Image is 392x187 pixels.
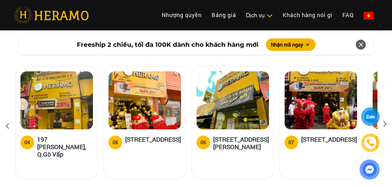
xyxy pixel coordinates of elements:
[125,136,181,148] h5: [STREET_ADDRESS]
[77,40,258,49] span: Freeship 2 chiều, tối đa 100K dành cho khách hàng mới
[108,71,181,129] img: heramo-179b-duong-3-thang-2-phuong-11-quan-10
[337,8,359,22] a: FAQ
[200,139,206,146] div: 06
[363,12,373,20] img: vn-flag.png
[266,13,273,19] img: subToggleIcon
[112,139,118,146] div: 05
[367,139,374,146] img: phone-icon
[14,7,89,23] img: heramo-logo.png
[301,136,357,148] h5: [STREET_ADDRESS]
[284,71,357,129] img: heramo-15a-duong-so-2-phuong-an-khanh-thu-duc
[20,71,93,129] img: heramo-197-nguyen-van-luong
[37,136,93,158] h5: 197 [PERSON_NAME], Q.Gò Vấp
[207,8,241,22] a: Bảng giá
[362,134,379,151] a: phone-icon
[24,139,30,146] div: 04
[213,136,269,150] h5: [STREET_ADDRESS][PERSON_NAME]
[288,139,294,146] div: 07
[278,8,337,22] a: Khách hàng nói gì
[196,71,269,129] img: heramo-314-le-van-viet-phuong-tang-nhon-phu-b-quan-9
[266,38,315,51] button: Nhận mã ngay
[246,11,273,20] div: Dịch vụ
[157,8,207,22] a: Nhượng quyền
